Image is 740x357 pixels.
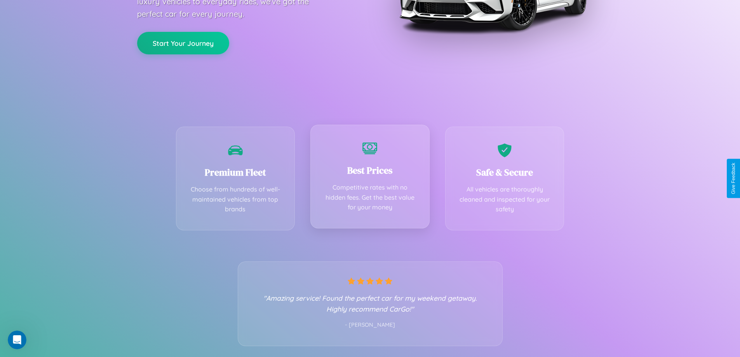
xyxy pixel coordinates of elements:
iframe: Intercom live chat [8,331,26,349]
p: Choose from hundreds of well-maintained vehicles from top brands [188,185,283,214]
p: All vehicles are thoroughly cleaned and inspected for your safety [457,185,552,214]
p: "Amazing service! Found the perfect car for my weekend getaway. Highly recommend CarGo!" [254,293,487,314]
button: Start Your Journey [137,32,229,54]
h3: Safe & Secure [457,166,552,179]
h3: Premium Fleet [188,166,283,179]
p: Competitive rates with no hidden fees. Get the best value for your money [322,183,418,212]
h3: Best Prices [322,164,418,177]
p: - [PERSON_NAME] [254,320,487,330]
div: Give Feedback [731,163,736,194]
